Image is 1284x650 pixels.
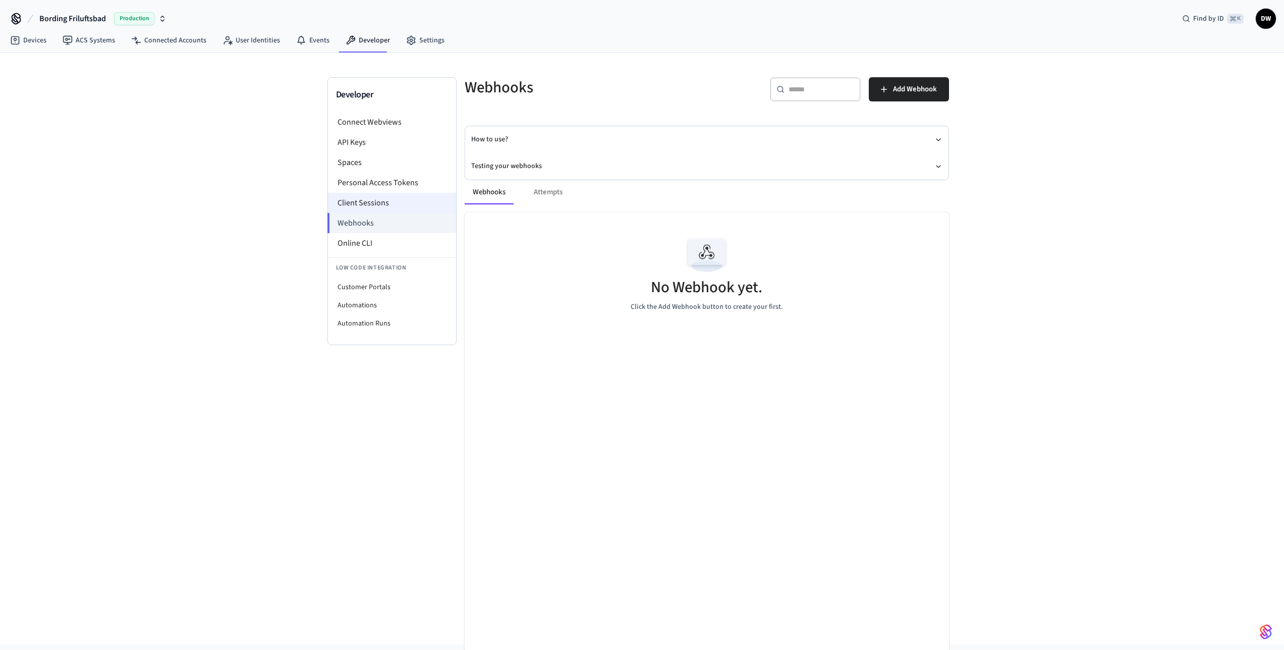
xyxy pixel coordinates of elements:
span: Find by ID [1193,14,1224,24]
li: Webhooks [327,213,456,233]
a: User Identities [214,31,288,49]
img: SeamLogoGradient.69752ec5.svg [1260,624,1272,640]
h5: Webhooks [465,77,701,98]
p: Click the Add Webhook button to create your first. [631,302,783,312]
span: ⌘ K [1227,14,1244,24]
span: Add Webhook [893,83,937,96]
a: Connected Accounts [123,31,214,49]
a: ACS Systems [54,31,123,49]
a: Developer [338,31,398,49]
li: Personal Access Tokens [328,173,456,193]
li: Connect Webviews [328,112,456,132]
button: DW [1256,9,1276,29]
li: Spaces [328,152,456,173]
div: Find by ID⌘ K [1174,10,1252,28]
button: Testing your webhooks [471,153,942,180]
span: Production [114,12,154,25]
h3: Developer [336,88,448,102]
li: Automation Runs [328,314,456,333]
span: Bording Friluftsbad [39,13,106,25]
div: ant example [465,180,949,204]
a: Events [288,31,338,49]
button: Add Webhook [869,77,949,101]
img: Webhook Empty State [684,233,730,278]
li: Automations [328,296,456,314]
li: Customer Portals [328,278,456,296]
li: Client Sessions [328,193,456,213]
button: Webhooks [465,180,514,204]
h5: No Webhook yet. [651,277,762,298]
a: Devices [2,31,54,49]
button: How to use? [471,126,942,153]
li: API Keys [328,132,456,152]
a: Settings [398,31,453,49]
span: DW [1257,10,1275,28]
li: Low Code Integration [328,257,456,278]
li: Online CLI [328,233,456,253]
